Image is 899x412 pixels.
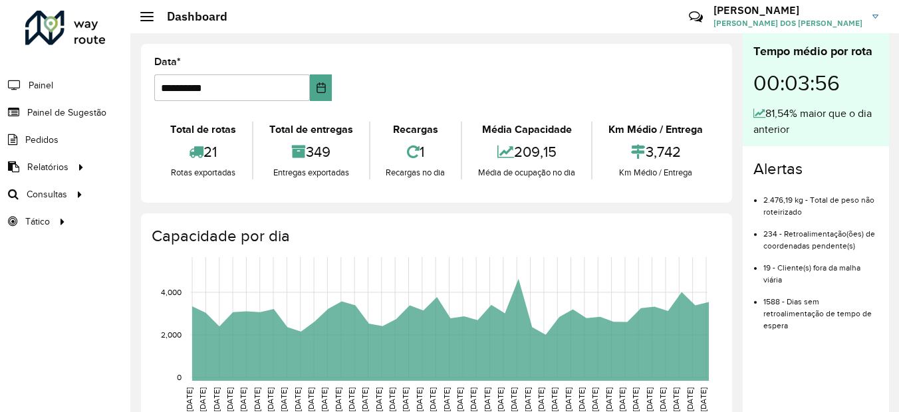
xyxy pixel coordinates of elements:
[154,9,227,24] h2: Dashboard
[509,387,518,411] text: [DATE]
[225,387,234,411] text: [DATE]
[523,387,532,411] text: [DATE]
[645,387,654,411] text: [DATE]
[25,215,50,229] span: Tático
[596,138,715,166] div: 3,742
[307,387,315,411] text: [DATE]
[763,184,878,218] li: 2.476,19 kg - Total de peso não roteirizado
[158,166,249,179] div: Rotas exportadas
[590,387,599,411] text: [DATE]
[428,387,437,411] text: [DATE]
[158,138,249,166] div: 21
[158,122,249,138] div: Total de rotas
[686,387,694,411] text: [DATE]
[713,17,862,29] span: [PERSON_NAME] DOS [PERSON_NAME]
[27,187,67,201] span: Consultas
[401,387,410,411] text: [DATE]
[442,387,451,411] text: [DATE]
[604,387,613,411] text: [DATE]
[334,387,342,411] text: [DATE]
[465,138,588,166] div: 209,15
[161,330,182,339] text: 2,000
[257,122,366,138] div: Total de entregas
[465,122,588,138] div: Média Capacidade
[374,122,458,138] div: Recargas
[564,387,573,411] text: [DATE]
[388,387,396,411] text: [DATE]
[185,387,193,411] text: [DATE]
[177,373,182,381] text: 0
[682,3,710,31] a: Contato Rápido
[253,387,261,411] text: [DATE]
[266,387,275,411] text: [DATE]
[25,133,59,147] span: Pedidos
[212,387,221,411] text: [DATE]
[496,387,505,411] text: [DATE]
[631,387,640,411] text: [DATE]
[763,218,878,252] li: 234 - Retroalimentação(ões) de coordenadas pendente(s)
[415,387,424,411] text: [DATE]
[713,4,862,17] h3: [PERSON_NAME]
[347,387,356,411] text: [DATE]
[483,387,491,411] text: [DATE]
[154,54,181,70] label: Data
[763,252,878,286] li: 19 - Cliente(s) fora da malha viária
[293,387,302,411] text: [DATE]
[27,106,106,120] span: Painel de Sugestão
[360,387,369,411] text: [DATE]
[596,166,715,179] div: Km Médio / Entrega
[596,122,715,138] div: Km Médio / Entrega
[374,387,383,411] text: [DATE]
[753,60,878,106] div: 00:03:56
[455,387,464,411] text: [DATE]
[279,387,288,411] text: [DATE]
[257,166,366,179] div: Entregas exportadas
[374,138,458,166] div: 1
[537,387,545,411] text: [DATE]
[152,227,719,246] h4: Capacidade por dia
[161,288,182,296] text: 4,000
[469,387,477,411] text: [DATE]
[374,166,458,179] div: Recargas no dia
[465,166,588,179] div: Média de ocupação no dia
[27,160,68,174] span: Relatórios
[699,387,707,411] text: [DATE]
[320,387,328,411] text: [DATE]
[672,387,680,411] text: [DATE]
[753,43,878,60] div: Tempo médio por rota
[239,387,247,411] text: [DATE]
[310,74,332,101] button: Choose Date
[550,387,559,411] text: [DATE]
[763,286,878,332] li: 1588 - Dias sem retroalimentação de tempo de espera
[658,387,667,411] text: [DATE]
[257,138,366,166] div: 349
[753,106,878,138] div: 81,54% maior que o dia anterior
[753,159,878,179] h4: Alertas
[198,387,207,411] text: [DATE]
[29,78,53,92] span: Painel
[577,387,586,411] text: [DATE]
[618,387,626,411] text: [DATE]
